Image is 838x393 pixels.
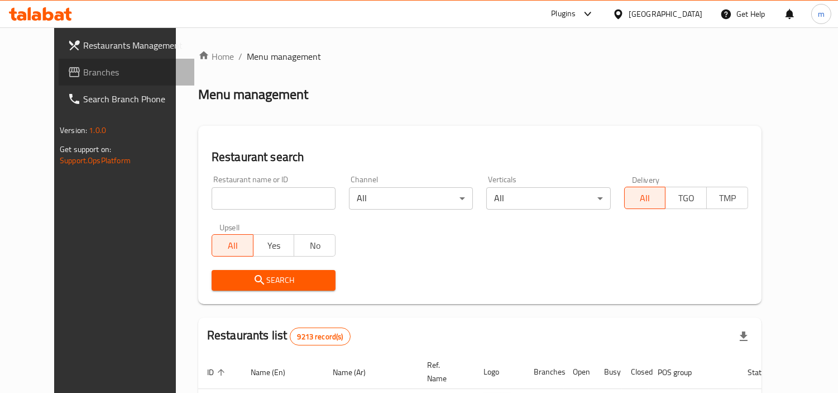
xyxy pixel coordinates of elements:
span: All [217,238,249,254]
nav: breadcrumb [198,50,762,63]
th: Logo [475,355,525,389]
label: Delivery [632,176,660,183]
span: Menu management [247,50,321,63]
th: Branches [525,355,564,389]
input: Search for restaurant name or ID.. [212,187,336,210]
span: TGO [670,190,702,206]
span: All [629,190,662,206]
button: Search [212,270,336,291]
button: No [294,234,336,257]
span: Name (En) [251,366,300,379]
span: Restaurants Management [83,39,185,52]
th: Busy [595,355,622,389]
div: All [349,187,473,210]
div: [GEOGRAPHIC_DATA] [629,8,702,20]
a: Home [198,50,234,63]
h2: Restaurants list [207,327,351,345]
span: Get support on: [60,142,111,157]
div: All [486,187,610,210]
span: TMP [711,190,744,206]
button: All [624,187,666,209]
a: Branches [59,59,194,86]
th: Open [564,355,595,389]
button: Yes [253,234,295,257]
button: TGO [665,187,707,209]
label: Upsell [219,223,240,231]
h2: Menu management [198,86,308,103]
div: Total records count [290,328,350,345]
span: POS group [658,366,706,379]
button: All [212,234,253,257]
li: / [238,50,242,63]
div: Export file [730,323,757,350]
button: TMP [706,187,748,209]
span: ID [207,366,228,379]
span: 9213 record(s) [290,332,349,342]
span: Search Branch Phone [83,92,185,106]
span: Status [748,366,784,379]
span: m [818,8,825,20]
a: Restaurants Management [59,32,194,59]
span: Branches [83,65,185,79]
a: Support.OpsPlatform [60,153,131,168]
a: Search Branch Phone [59,86,194,112]
th: Closed [622,355,649,389]
span: No [299,238,331,254]
span: Name (Ar) [333,366,380,379]
div: Plugins [551,7,576,21]
span: 1.0.0 [89,123,106,138]
span: Ref. Name [427,358,461,385]
span: Search [221,273,327,287]
span: Version: [60,123,87,138]
h2: Restaurant search [212,149,748,165]
span: Yes [258,238,290,254]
